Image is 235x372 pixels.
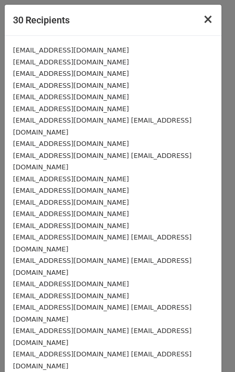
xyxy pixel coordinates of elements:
[13,292,129,300] small: [EMAIL_ADDRESS][DOMAIN_NAME]
[13,70,129,77] small: [EMAIL_ADDRESS][DOMAIN_NAME]
[13,222,129,230] small: [EMAIL_ADDRESS][DOMAIN_NAME]
[13,210,129,218] small: [EMAIL_ADDRESS][DOMAIN_NAME]
[13,152,191,171] small: [EMAIL_ADDRESS][DOMAIN_NAME] [EMAIL_ADDRESS][DOMAIN_NAME]
[13,280,129,288] small: [EMAIL_ADDRESS][DOMAIN_NAME]
[13,140,129,148] small: [EMAIL_ADDRESS][DOMAIN_NAME]
[183,322,235,372] iframe: Chat Widget
[13,82,129,89] small: [EMAIL_ADDRESS][DOMAIN_NAME]
[13,198,129,206] small: [EMAIL_ADDRESS][DOMAIN_NAME]
[13,187,129,194] small: [EMAIL_ADDRESS][DOMAIN_NAME]
[13,116,191,136] small: [EMAIL_ADDRESS][DOMAIN_NAME] [EMAIL_ADDRESS][DOMAIN_NAME]
[13,327,191,347] small: [EMAIL_ADDRESS][DOMAIN_NAME] [EMAIL_ADDRESS][DOMAIN_NAME]
[13,350,191,370] small: [EMAIL_ADDRESS][DOMAIN_NAME] [EMAIL_ADDRESS][DOMAIN_NAME]
[13,46,129,54] small: [EMAIL_ADDRESS][DOMAIN_NAME]
[13,93,129,101] small: [EMAIL_ADDRESS][DOMAIN_NAME]
[13,58,129,66] small: [EMAIL_ADDRESS][DOMAIN_NAME]
[194,5,221,34] button: Close
[13,303,191,323] small: [EMAIL_ADDRESS][DOMAIN_NAME] [EMAIL_ADDRESS][DOMAIN_NAME]
[13,257,191,276] small: [EMAIL_ADDRESS][DOMAIN_NAME] [EMAIL_ADDRESS][DOMAIN_NAME]
[13,13,70,27] h5: 30 Recipients
[13,233,191,253] small: [EMAIL_ADDRESS][DOMAIN_NAME] [EMAIL_ADDRESS][DOMAIN_NAME]
[13,175,129,183] small: [EMAIL_ADDRESS][DOMAIN_NAME]
[13,105,129,113] small: [EMAIL_ADDRESS][DOMAIN_NAME]
[203,12,213,26] span: ×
